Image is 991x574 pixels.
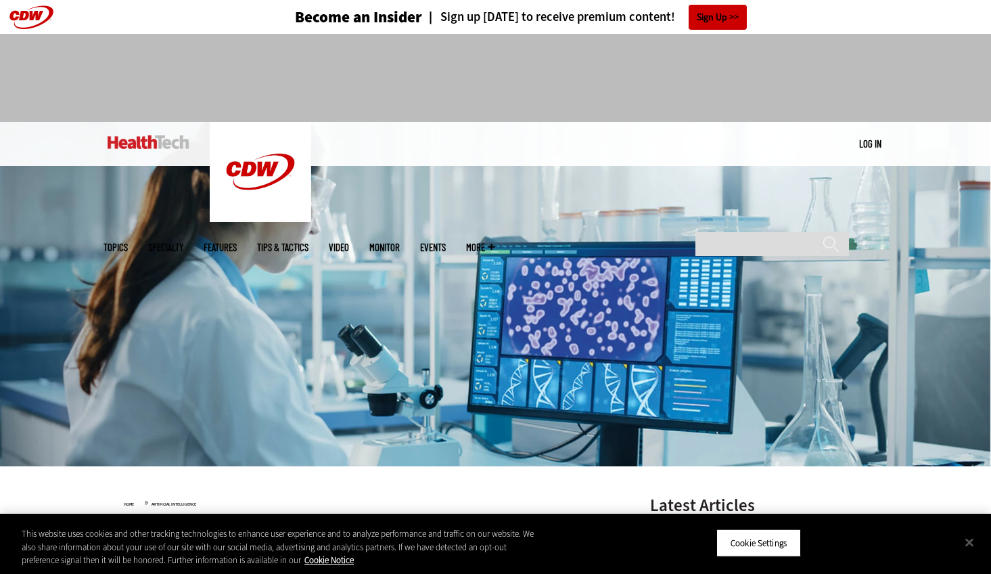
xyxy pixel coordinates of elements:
span: Specialty [148,242,183,252]
a: Video [329,242,349,252]
div: User menu [859,137,881,151]
a: Become an Insider [244,9,422,25]
iframe: advertisement [250,47,742,108]
h3: Latest Articles [650,497,853,514]
a: Features [204,242,237,252]
a: Log in [859,137,881,150]
img: Home [210,122,311,222]
div: This website uses cookies and other tracking technologies to enhance user experience and to analy... [22,527,545,567]
a: Sign Up [689,5,747,30]
button: Cookie Settings [716,529,801,557]
a: More information about your privacy [304,554,354,566]
span: Topics [103,242,128,252]
span: More [466,242,494,252]
div: » [124,497,615,508]
a: Artificial Intelligence [152,502,196,507]
a: Events [420,242,446,252]
button: Close [954,527,984,557]
h3: Become an Insider [295,9,422,25]
a: Home [124,502,134,507]
a: Sign up [DATE] to receive premium content! [422,11,675,24]
img: Home [108,135,189,149]
a: MonITor [369,242,400,252]
a: CDW [210,211,311,225]
a: Tips & Tactics [257,242,308,252]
